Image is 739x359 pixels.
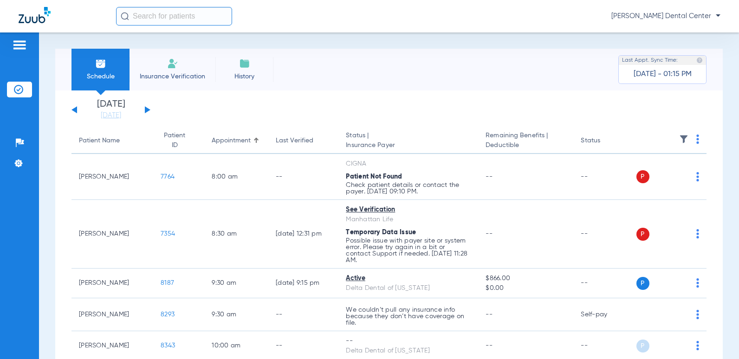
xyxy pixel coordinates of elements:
input: Search for patients [116,7,232,26]
span: Last Appt. Sync Time: [622,56,678,65]
span: Insurance Payer [346,141,471,150]
img: Search Icon [121,12,129,20]
div: Delta Dental of [US_STATE] [346,346,471,356]
span: P [636,277,649,290]
div: Patient Name [79,136,146,146]
div: Manhattan Life [346,215,471,224]
span: -- [486,231,493,237]
td: [PERSON_NAME] [71,298,153,331]
td: -- [573,269,636,298]
th: Status [573,128,636,154]
img: Schedule [95,58,106,69]
span: -- [486,342,493,349]
span: History [222,72,266,81]
div: -- [346,336,471,346]
a: [DATE] [83,111,139,120]
span: 8293 [161,311,175,318]
img: group-dot-blue.svg [696,341,699,350]
span: [PERSON_NAME] Dental Center [611,12,720,21]
td: [PERSON_NAME] [71,154,153,200]
img: group-dot-blue.svg [696,229,699,238]
div: Last Verified [276,136,331,146]
p: Check patient details or contact the payer. [DATE] 09:10 PM. [346,182,471,195]
img: group-dot-blue.svg [696,278,699,288]
span: 7354 [161,231,175,237]
div: Appointment [212,136,251,146]
td: 8:30 AM [204,200,268,269]
p: We couldn’t pull any insurance info because they don’t have coverage on file. [346,307,471,326]
span: -- [486,311,493,318]
span: 8187 [161,280,174,286]
span: Temporary Data Issue [346,229,416,236]
img: Zuub Logo [19,7,51,23]
img: History [239,58,250,69]
span: -- [486,173,493,180]
div: Patient ID [161,131,197,150]
td: [PERSON_NAME] [71,200,153,269]
td: 9:30 AM [204,298,268,331]
img: filter.svg [679,135,688,144]
span: 7764 [161,173,175,180]
li: [DATE] [83,100,139,120]
td: [DATE] 12:31 PM [268,200,338,269]
span: Deductible [486,141,566,150]
td: 9:30 AM [204,269,268,298]
img: group-dot-blue.svg [696,135,699,144]
th: Remaining Benefits | [478,128,573,154]
span: Schedule [78,72,123,81]
span: $0.00 [486,283,566,293]
span: [DATE] - 01:15 PM [634,70,692,79]
div: Active [346,274,471,283]
p: Possible issue with payer site or system error. Please try again in a bit or contact Support if n... [346,237,471,263]
img: Manual Insurance Verification [167,58,178,69]
span: P [636,228,649,241]
span: $866.00 [486,274,566,283]
img: last sync help info [696,57,703,64]
img: group-dot-blue.svg [696,310,699,319]
td: Self-pay [573,298,636,331]
span: P [636,340,649,353]
td: 8:00 AM [204,154,268,200]
div: Patient ID [161,131,188,150]
div: CIGNA [346,159,471,169]
td: -- [573,154,636,200]
img: group-dot-blue.svg [696,172,699,181]
span: 8343 [161,342,175,349]
img: hamburger-icon [12,39,27,51]
div: See Verification [346,205,471,215]
div: Patient Name [79,136,120,146]
td: -- [268,298,338,331]
td: [DATE] 9:15 PM [268,269,338,298]
td: -- [573,200,636,269]
td: -- [268,154,338,200]
th: Status | [338,128,478,154]
td: [PERSON_NAME] [71,269,153,298]
div: Delta Dental of [US_STATE] [346,283,471,293]
span: Patient Not Found [346,173,402,180]
span: P [636,170,649,183]
span: Insurance Verification [136,72,208,81]
div: Last Verified [276,136,313,146]
div: Appointment [212,136,261,146]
